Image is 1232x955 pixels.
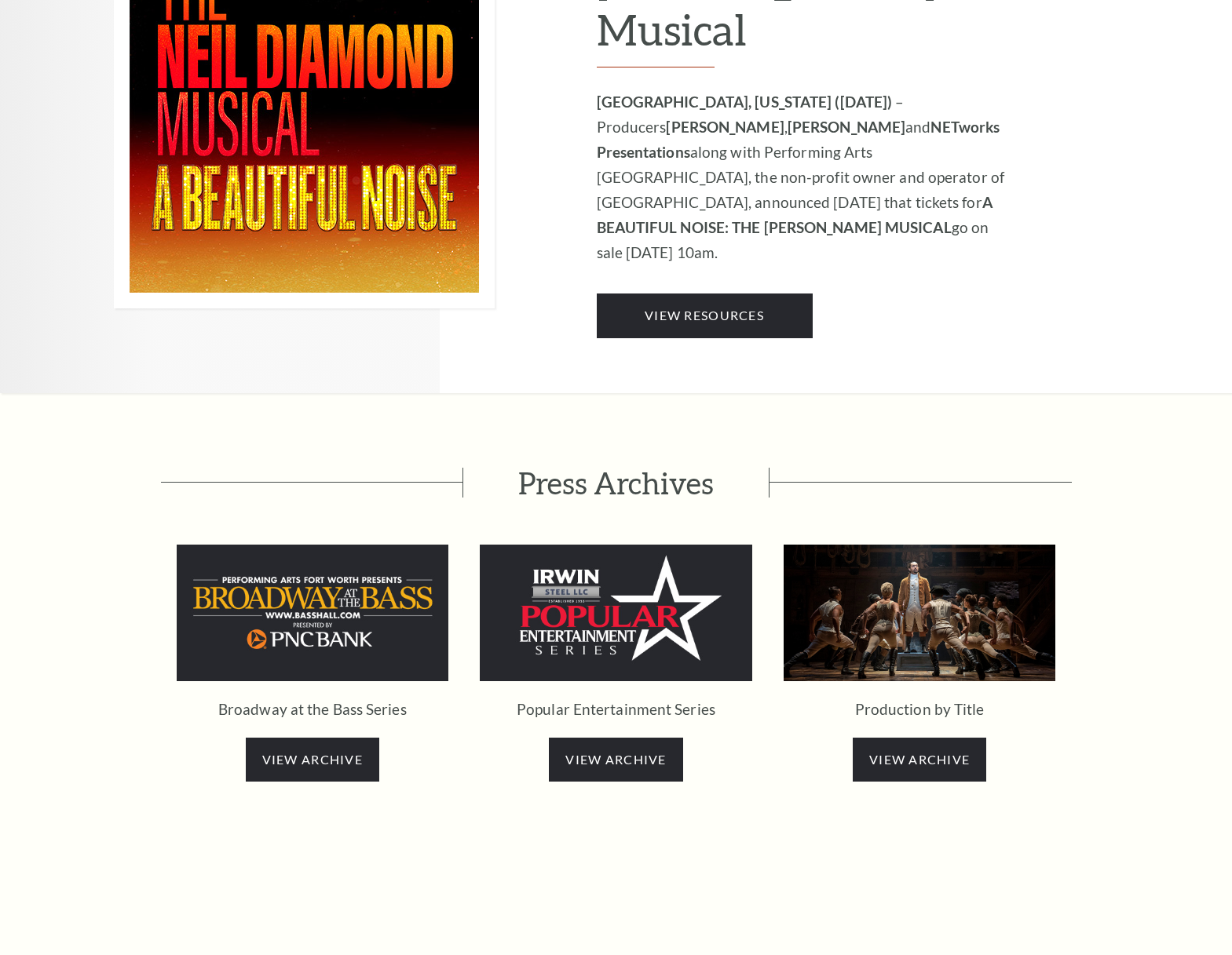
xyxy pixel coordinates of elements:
a: VIEW ARCHIVE [549,738,682,782]
a: VIEW ARCHIVE [246,738,379,782]
strong: [PERSON_NAME] [666,118,784,136]
span: VIEW ARCHIVE [262,752,363,767]
p: – Producers , and along with Performing Arts [GEOGRAPHIC_DATA], the non-profit owner and operator... [597,89,1017,265]
span: VIEW ARCHIVE [565,752,666,767]
span: View Archive [869,752,970,767]
strong: [GEOGRAPHIC_DATA], [US_STATE] ([DATE]) [597,93,893,111]
p: Broadway at the Bass Series [177,697,449,722]
strong: [PERSON_NAME] [788,118,905,136]
a: View Archive [853,738,986,782]
span: Press Archives [462,468,770,498]
a: View Resources [597,293,813,337]
p: Production by Title [784,697,1056,722]
p: Popular Entertainment Series [480,697,752,722]
img: VIEW ARCHIVE [784,545,1056,681]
